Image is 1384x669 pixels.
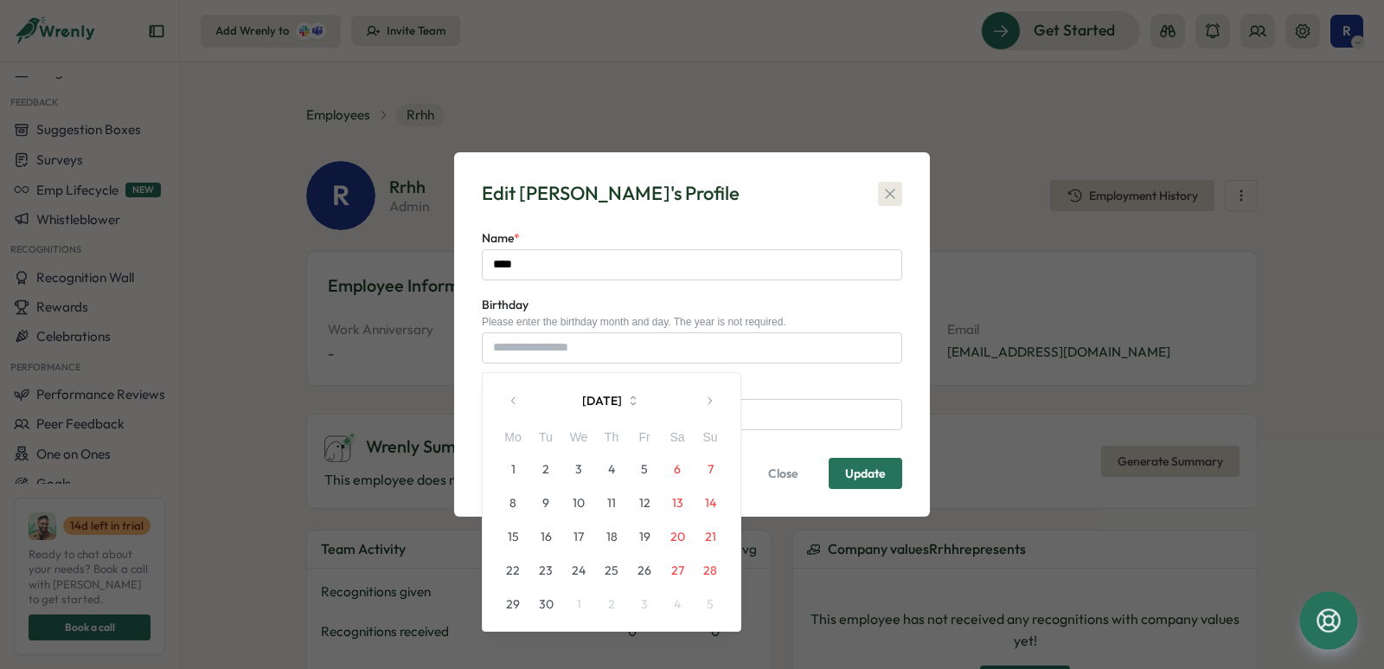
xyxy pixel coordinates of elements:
span: Close [768,459,798,488]
span: Update [845,467,886,479]
button: [DATE] [531,383,692,418]
button: 1 [562,588,595,621]
button: Update [829,458,902,489]
div: Su [694,428,727,447]
div: Fr [628,428,661,447]
button: 12 [628,486,661,519]
button: 10 [562,486,595,519]
button: 19 [628,520,661,553]
label: Name [482,229,520,248]
button: 30 [529,588,562,621]
button: 29 [497,588,529,621]
button: 9 [529,486,562,519]
button: 1 [497,453,529,486]
button: 5 [694,588,727,621]
div: Edit [PERSON_NAME]'s Profile [482,180,740,207]
button: 20 [661,520,694,553]
button: 28 [694,554,727,587]
button: 24 [562,554,595,587]
button: Close [752,458,815,489]
button: 27 [661,554,694,587]
button: 17 [562,520,595,553]
button: 3 [628,588,661,621]
button: 25 [595,554,628,587]
div: We [562,428,595,447]
div: Sa [661,428,694,447]
button: 2 [529,453,562,486]
button: 4 [595,453,628,486]
button: 7 [694,453,727,486]
label: Birthday [482,296,529,315]
button: 14 [694,486,727,519]
button: 22 [497,554,529,587]
button: 11 [595,486,628,519]
button: 2 [595,588,628,621]
button: 16 [529,520,562,553]
button: 3 [562,453,595,486]
button: 21 [694,520,727,553]
button: 15 [497,520,529,553]
button: 18 [595,520,628,553]
div: Mo [497,428,529,447]
div: Tu [529,428,562,447]
div: Please enter the birthday month and day. The year is not required. [482,316,902,328]
button: 8 [497,486,529,519]
button: 6 [661,453,694,486]
button: 5 [628,453,661,486]
div: Th [595,428,628,447]
button: 4 [661,588,694,621]
button: 23 [529,554,562,587]
button: 26 [628,554,661,587]
button: 13 [661,486,694,519]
